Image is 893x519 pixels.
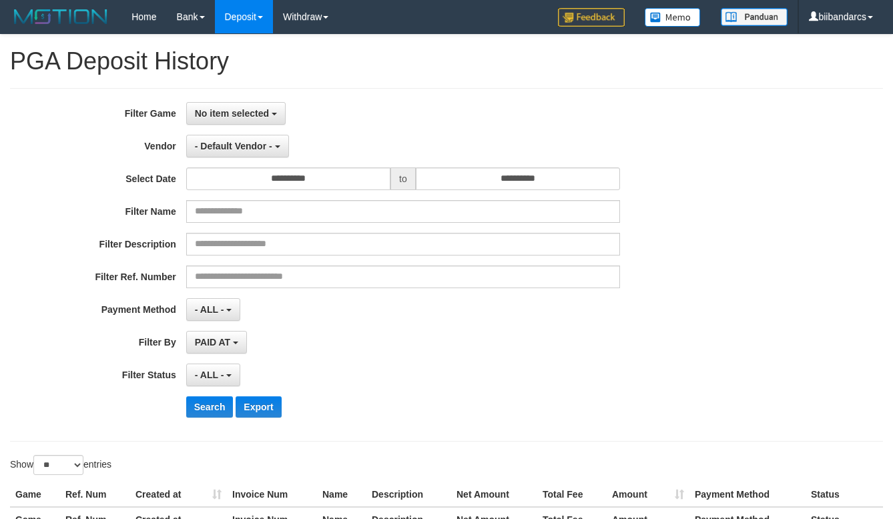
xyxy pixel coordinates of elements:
button: - ALL - [186,364,240,386]
button: Search [186,396,234,418]
button: - ALL - [186,298,240,321]
span: No item selected [195,108,269,119]
label: Show entries [10,455,111,475]
span: - ALL - [195,370,224,380]
span: to [390,167,416,190]
th: Amount [607,482,689,507]
span: - Default Vendor - [195,141,272,151]
img: panduan.png [721,8,788,26]
th: Payment Method [689,482,806,507]
button: No item selected [186,102,286,125]
th: Name [317,482,366,507]
img: Button%20Memo.svg [645,8,701,27]
th: Invoice Num [227,482,317,507]
span: - ALL - [195,304,224,315]
th: Description [366,482,451,507]
th: Ref. Num [60,482,130,507]
th: Total Fee [537,482,607,507]
span: PAID AT [195,337,230,348]
button: Export [236,396,281,418]
img: MOTION_logo.png [10,7,111,27]
button: PAID AT [186,331,247,354]
th: Created at [130,482,227,507]
th: Net Amount [451,482,537,507]
th: Status [806,482,883,507]
select: Showentries [33,455,83,475]
img: Feedback.jpg [558,8,625,27]
button: - Default Vendor - [186,135,289,157]
h1: PGA Deposit History [10,48,883,75]
th: Game [10,482,60,507]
